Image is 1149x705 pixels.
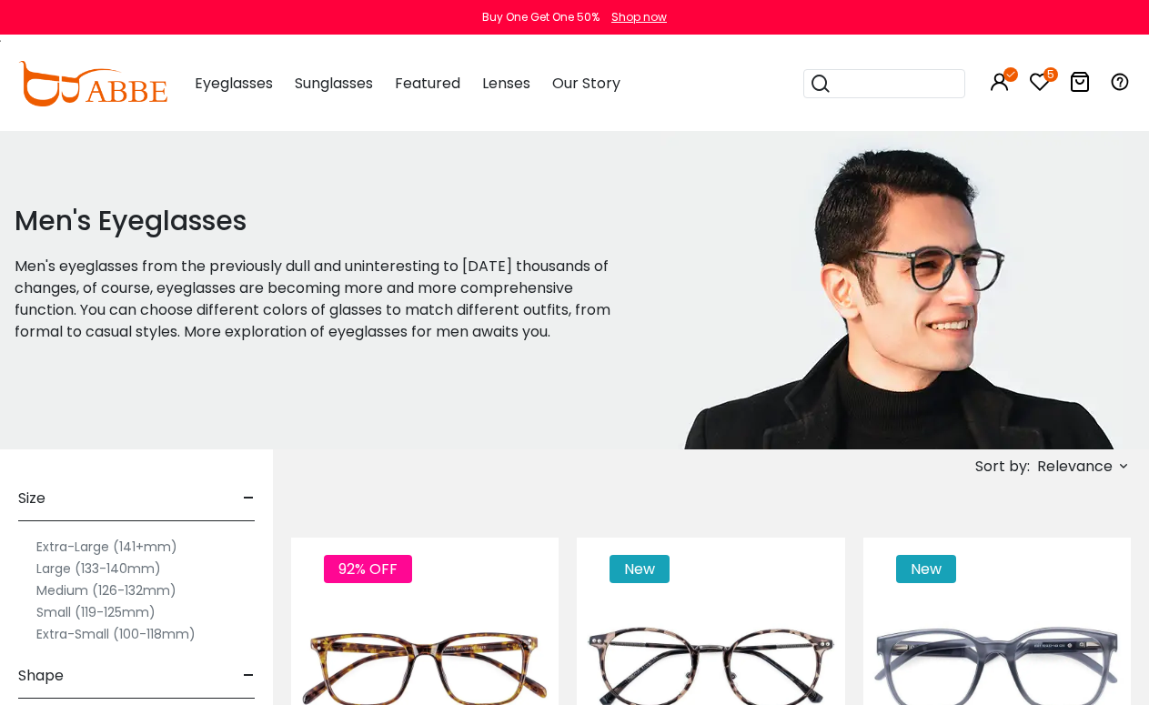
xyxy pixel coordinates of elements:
span: Our Story [552,73,620,94]
span: Shape [18,654,64,698]
span: Eyeglasses [195,73,273,94]
p: Men's eyeglasses from the previously dull and uninteresting to [DATE] thousands of changes, of co... [15,256,615,343]
a: 5 [1029,75,1051,96]
label: Extra-Large (141+mm) [36,536,177,558]
span: New [610,555,670,583]
span: Featured [395,73,460,94]
img: men's eyeglasses [660,131,1123,449]
span: Relevance [1037,450,1113,483]
i: 5 [1043,67,1058,82]
span: 92% OFF [324,555,412,583]
label: Large (133-140mm) [36,558,161,579]
div: Shop now [611,9,667,25]
span: - [243,654,255,698]
span: Size [18,477,45,520]
label: Medium (126-132mm) [36,579,176,601]
div: Buy One Get One 50% [482,9,600,25]
h1: Men's Eyeglasses [15,205,615,237]
label: Small (119-125mm) [36,601,156,623]
span: New [896,555,956,583]
img: abbeglasses.com [18,61,167,106]
span: Sort by: [975,456,1030,477]
label: Extra-Small (100-118mm) [36,623,196,645]
span: - [243,477,255,520]
span: Sunglasses [295,73,373,94]
span: Lenses [482,73,530,94]
a: Shop now [602,9,667,25]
